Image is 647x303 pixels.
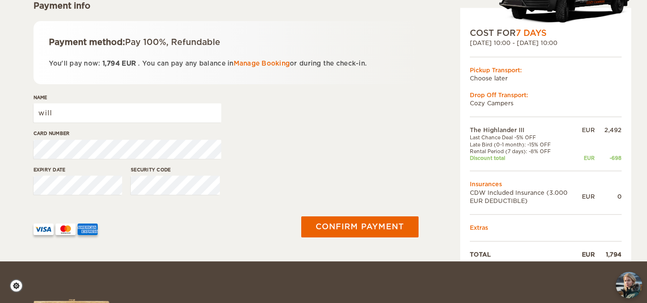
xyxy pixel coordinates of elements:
button: Confirm payment [301,216,419,237]
img: AMEX [78,224,98,235]
div: Pickup Transport: [470,66,622,74]
label: Card number [34,130,221,137]
div: Payment method: [49,36,404,48]
p: You'll pay now: . You can pay any balance in or during the check-in. [49,58,404,69]
div: 1,794 [595,250,622,258]
div: EUR [582,192,595,201]
span: EUR [122,60,136,67]
td: Choose later [470,74,622,82]
a: Manage Booking [234,60,290,67]
div: Drop Off Transport: [470,90,622,99]
td: Last Chance Deal -5% OFF [470,134,582,141]
td: Late Bird (0-1 month): -15% OFF [470,141,582,147]
span: Pay 100%, Refundable [125,37,220,47]
td: Rental Period (7 days): -8% OFF [470,147,582,154]
div: 0 [595,192,622,201]
div: EUR [582,126,595,134]
div: [DATE] 10:00 - [DATE] 10:00 [470,39,622,47]
label: Security code [131,166,220,173]
td: Insurances [470,180,622,188]
td: The Highlander III [470,126,582,134]
td: Extras [470,223,622,231]
td: Cozy Campers [470,99,622,107]
span: 1,794 [102,60,120,67]
td: Discount total [470,155,582,161]
a: Cookie settings [10,279,29,292]
td: CDW Included Insurance (3.000 EUR DEDUCTIBLE) [470,188,582,204]
div: EUR [582,155,595,161]
img: Freyja at Cozy Campers [616,272,642,298]
img: VISA [34,224,54,235]
div: EUR [582,250,595,258]
img: mastercard [56,224,76,235]
button: chat-button [616,272,642,298]
div: COST FOR [470,27,622,39]
div: -698 [595,155,622,161]
td: TOTAL [470,250,582,258]
label: Name [34,94,221,101]
span: 7 Days [516,28,546,38]
div: 2,492 [595,126,622,134]
label: Expiry date [34,166,123,173]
